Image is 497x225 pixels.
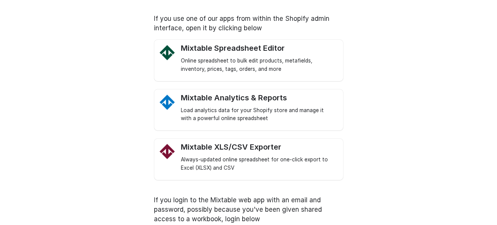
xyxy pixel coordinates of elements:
div: Load analytics data for your Shopify store and manage it with a powerful online spreadsheet [181,106,336,123]
img: Mixtable Analytics [160,95,175,110]
a: Mixtable Analytics Mixtable Analytics & Reports Load analytics data for your Shopify store and ma... [181,93,336,123]
p: If you login to the Mixtable web app with an email and password, possibly because you've been giv... [154,195,343,224]
div: Mixtable XLS/CSV Exporter [181,142,336,152]
img: Mixtable Spreadsheet Editor Logo [160,45,175,60]
div: Mixtable Analytics & Reports [181,93,336,103]
a: Mixtable Excel and CSV Exporter app Logo Mixtable XLS/CSV Exporter Always-updated online spreadsh... [181,142,336,172]
a: Mixtable Spreadsheet Editor Logo Mixtable Spreadsheet Editor Online spreadsheet to bulk edit prod... [181,44,336,73]
div: Always-updated online spreadsheet for one-click export to Excel (XLSX) and CSV [181,156,336,172]
p: If you use one of our apps from within the Shopify admin interface, open it by clicking below [154,14,343,33]
div: Mixtable Spreadsheet Editor [181,44,336,53]
img: Mixtable Excel and CSV Exporter app Logo [160,144,175,159]
div: Online spreadsheet to bulk edit products, metafields, inventory, prices, tags, orders, and more [181,57,336,73]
